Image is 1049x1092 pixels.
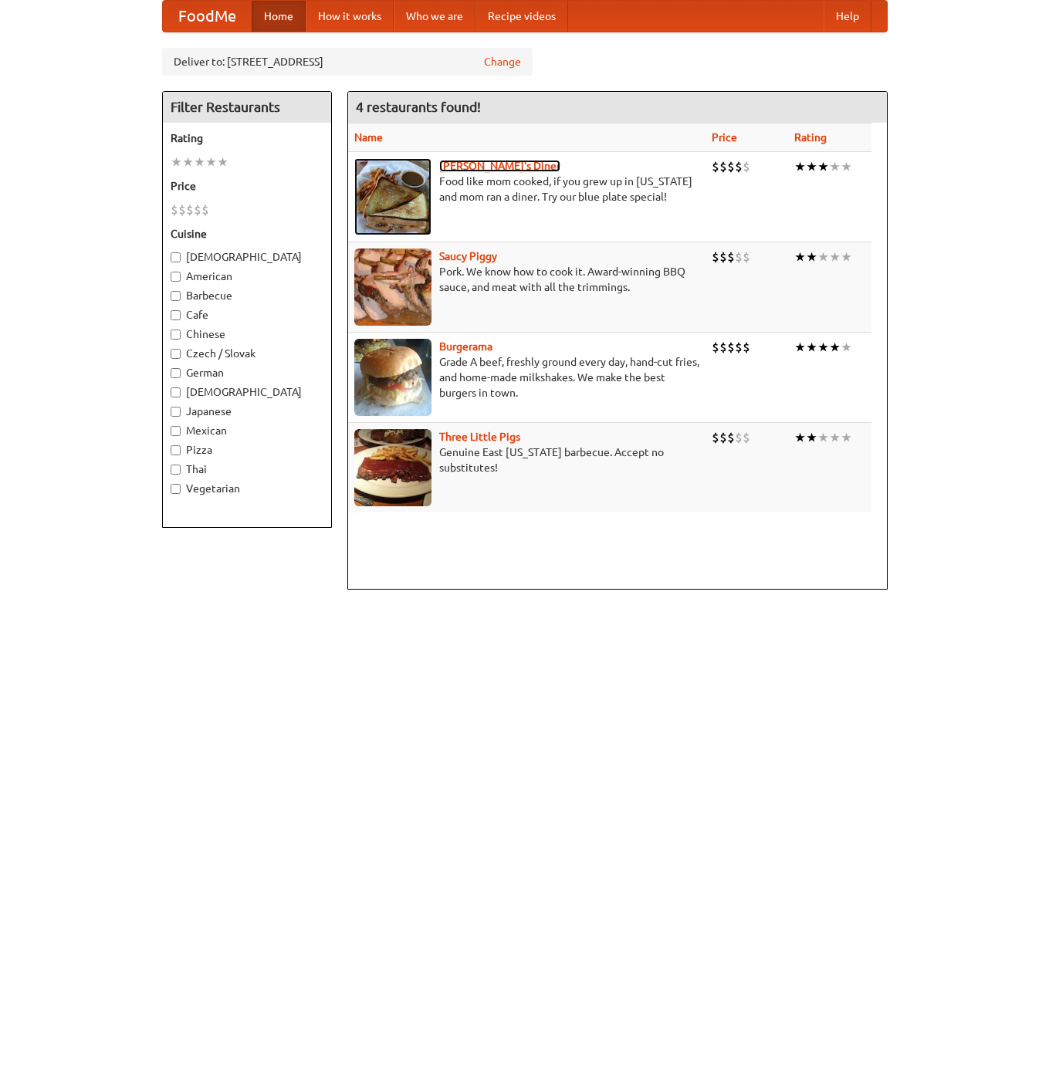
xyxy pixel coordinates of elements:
[817,158,829,175] li: ★
[354,354,699,401] p: Grade A beef, freshly ground every day, hand-cut fries, and home-made milkshakes. We make the bes...
[841,248,852,265] li: ★
[794,339,806,356] li: ★
[829,248,841,265] li: ★
[171,249,323,265] label: [DEMOGRAPHIC_DATA]
[439,340,492,353] a: Burgerama
[719,158,727,175] li: $
[171,326,323,342] label: Chinese
[719,429,727,446] li: $
[439,431,520,443] a: Three Little Pigs
[829,158,841,175] li: ★
[171,481,323,496] label: Vegetarian
[817,248,829,265] li: ★
[171,461,323,477] label: Thai
[178,201,186,218] li: $
[171,426,181,436] input: Mexican
[354,339,431,416] img: burgerama.jpg
[841,158,852,175] li: ★
[806,248,817,265] li: ★
[171,310,181,320] input: Cafe
[794,248,806,265] li: ★
[171,201,178,218] li: $
[794,131,827,144] a: Rating
[171,154,182,171] li: ★
[171,330,181,340] input: Chinese
[171,445,181,455] input: Pizza
[163,1,252,32] a: FoodMe
[217,154,228,171] li: ★
[475,1,568,32] a: Recipe videos
[171,387,181,397] input: [DEMOGRAPHIC_DATA]
[354,248,431,326] img: saucy.jpg
[162,48,533,76] div: Deliver to: [STREET_ADDRESS]
[171,404,323,419] label: Japanese
[794,158,806,175] li: ★
[841,339,852,356] li: ★
[171,484,181,494] input: Vegetarian
[354,429,431,506] img: littlepigs.jpg
[439,160,560,172] a: [PERSON_NAME]'s Diner
[806,339,817,356] li: ★
[252,1,306,32] a: Home
[194,154,205,171] li: ★
[794,429,806,446] li: ★
[171,130,323,146] h5: Rating
[806,429,817,446] li: ★
[806,158,817,175] li: ★
[727,158,735,175] li: $
[171,288,323,303] label: Barbecue
[171,384,323,400] label: [DEMOGRAPHIC_DATA]
[171,346,323,361] label: Czech / Slovak
[743,158,750,175] li: $
[735,429,743,446] li: $
[171,365,323,380] label: German
[171,291,181,301] input: Barbecue
[841,429,852,446] li: ★
[735,158,743,175] li: $
[743,429,750,446] li: $
[719,339,727,356] li: $
[817,339,829,356] li: ★
[484,54,521,69] a: Change
[817,429,829,446] li: ★
[712,131,737,144] a: Price
[205,154,217,171] li: ★
[719,248,727,265] li: $
[163,92,331,123] h4: Filter Restaurants
[171,272,181,282] input: American
[439,250,497,262] a: Saucy Piggy
[171,407,181,417] input: Japanese
[194,201,201,218] li: $
[394,1,475,32] a: Who we are
[727,339,735,356] li: $
[743,339,750,356] li: $
[354,445,699,475] p: Genuine East [US_STATE] barbecue. Accept no substitutes!
[171,465,181,475] input: Thai
[182,154,194,171] li: ★
[354,158,431,235] img: sallys.jpg
[727,429,735,446] li: $
[356,100,481,114] ng-pluralize: 4 restaurants found!
[354,264,699,295] p: Pork. We know how to cook it. Award-winning BBQ sauce, and meat with all the trimmings.
[171,226,323,242] h5: Cuisine
[171,252,181,262] input: [DEMOGRAPHIC_DATA]
[354,131,383,144] a: Name
[186,201,194,218] li: $
[712,339,719,356] li: $
[171,178,323,194] h5: Price
[829,339,841,356] li: ★
[829,429,841,446] li: ★
[824,1,871,32] a: Help
[171,269,323,284] label: American
[735,339,743,356] li: $
[171,368,181,378] input: German
[712,248,719,265] li: $
[171,307,323,323] label: Cafe
[727,248,735,265] li: $
[201,201,209,218] li: $
[171,423,323,438] label: Mexican
[171,442,323,458] label: Pizza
